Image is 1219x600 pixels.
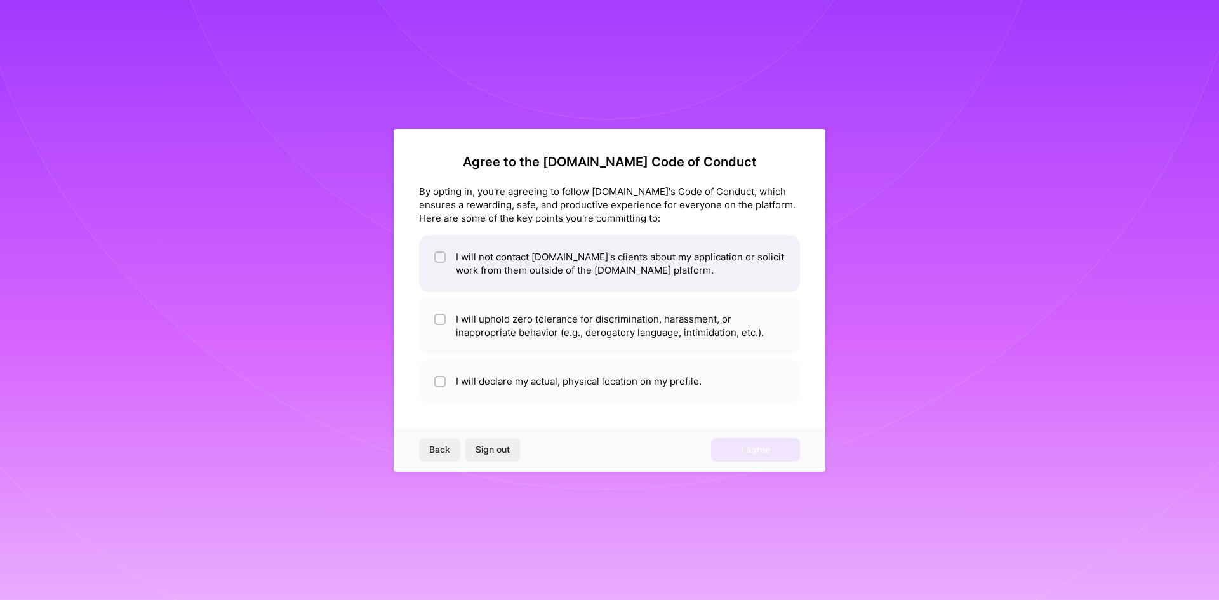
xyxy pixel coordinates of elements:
div: By opting in, you're agreeing to follow [DOMAIN_NAME]'s Code of Conduct, which ensures a rewardin... [419,185,800,225]
li: I will declare my actual, physical location on my profile. [419,359,800,403]
h2: Agree to the [DOMAIN_NAME] Code of Conduct [419,154,800,170]
span: Sign out [476,443,510,456]
button: Back [419,438,460,461]
button: Sign out [465,438,520,461]
li: I will uphold zero tolerance for discrimination, harassment, or inappropriate behavior (e.g., der... [419,297,800,354]
span: Back [429,443,450,456]
li: I will not contact [DOMAIN_NAME]'s clients about my application or solicit work from them outside... [419,235,800,292]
